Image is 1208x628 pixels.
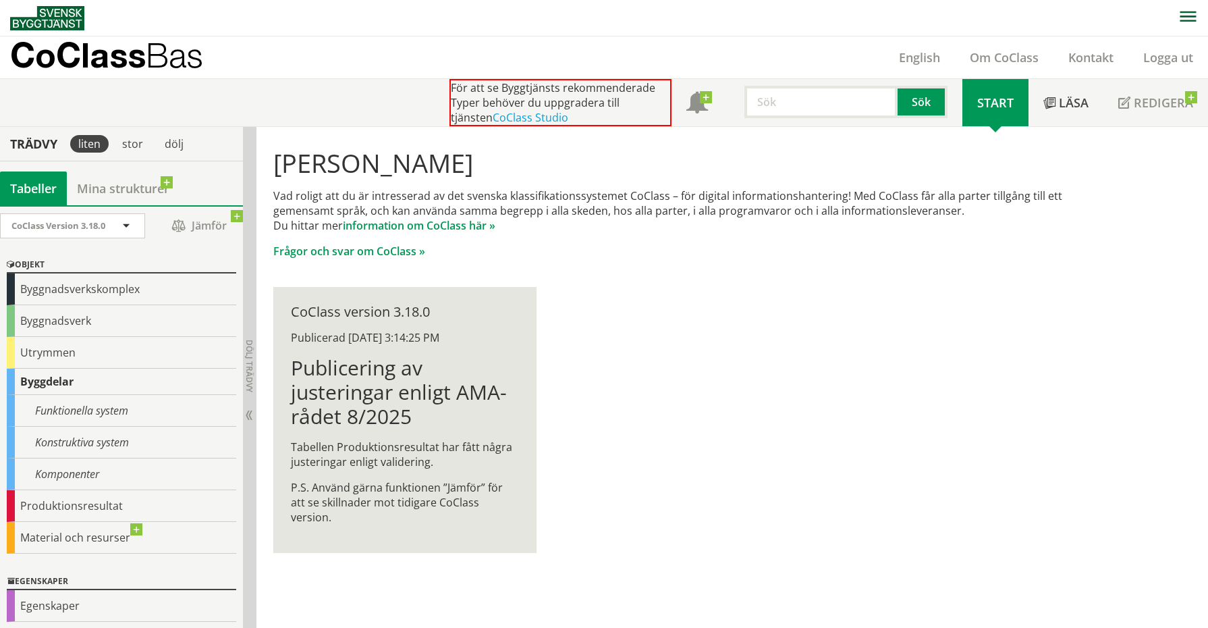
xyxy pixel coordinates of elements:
a: Logga ut [1128,49,1208,66]
div: Byggnadsverkskomplex [7,273,236,305]
button: Sök [898,86,948,118]
div: stor [114,135,151,153]
span: Bas [146,35,203,75]
div: Funktionella system [7,395,236,427]
a: Om CoClass [955,49,1053,66]
span: Start [977,95,1014,111]
div: Utrymmen [7,337,236,369]
h1: Publicering av justeringar enligt AMA-rådet 8/2025 [291,356,518,429]
a: CoClass Studio [493,110,568,125]
a: Kontakt [1053,49,1128,66]
span: Notifikationer [686,93,708,115]
p: CoClass [10,47,203,63]
p: Tabellen Produktionsresultat har fått några justeringar enligt validering. [291,440,518,469]
div: dölj [157,135,192,153]
div: Material och resurser [7,522,236,554]
div: Trädvy [3,136,65,151]
div: För att se Byggtjänsts rekommenderade Typer behöver du uppgradera till tjänsten [449,79,671,126]
div: Egenskaper [7,574,236,590]
a: Start [962,79,1028,126]
div: CoClass version 3.18.0 [291,305,518,319]
a: CoClassBas [10,36,232,78]
input: Sök [744,86,898,118]
span: Dölj trädvy [244,340,255,392]
a: Läsa [1028,79,1103,126]
div: Byggdelar [7,369,236,395]
div: Byggnadsverk [7,305,236,337]
span: CoClass Version 3.18.0 [11,219,105,232]
a: information om CoClass här » [343,218,495,233]
div: Produktionsresultat [7,490,236,522]
div: Publicerad [DATE] 3:14:25 PM [291,330,518,345]
a: Redigera [1103,79,1208,126]
a: Mina strukturer [67,172,180,205]
div: liten [70,135,109,153]
div: Egenskaper [7,590,236,622]
div: Konstruktiva system [7,427,236,459]
span: Läsa [1059,95,1089,111]
h1: [PERSON_NAME] [273,148,1103,178]
a: Frågor och svar om CoClass » [273,244,425,259]
p: P.S. Använd gärna funktionen ”Jämför” för att se skillnader mot tidigare CoClass version. [291,480,518,525]
span: Jämför [159,214,240,238]
span: Redigera [1134,95,1193,111]
img: Svensk Byggtjänst [10,6,84,30]
a: English [884,49,955,66]
p: Vad roligt att du är intresserad av det svenska klassifikationssystemet CoClass – för digital inf... [273,188,1103,233]
div: Objekt [7,257,236,273]
div: Komponenter [7,459,236,490]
